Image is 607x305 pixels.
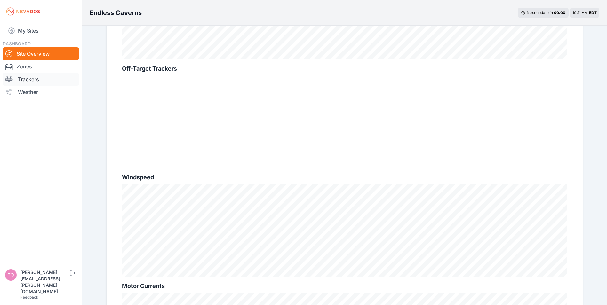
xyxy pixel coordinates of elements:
[3,86,79,98] a: Weather
[554,10,565,15] div: 00 : 00
[3,73,79,86] a: Trackers
[122,282,567,291] h2: Motor Currents
[122,64,567,73] h2: Off-Target Trackers
[527,10,553,15] span: Next update in
[20,295,38,300] a: Feedback
[3,47,79,60] a: Site Overview
[5,269,17,281] img: tomasz.barcz@energix-group.com
[20,269,68,295] div: [PERSON_NAME][EMAIL_ADDRESS][PERSON_NAME][DOMAIN_NAME]
[572,10,588,15] span: 10:11 AM
[122,173,567,182] h2: Windspeed
[3,60,79,73] a: Zones
[3,41,31,46] span: DASHBOARD
[589,10,597,15] span: EDT
[3,23,79,38] a: My Sites
[90,8,142,17] h3: Endless Caverns
[90,4,142,21] nav: Breadcrumb
[5,6,41,17] img: Nevados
